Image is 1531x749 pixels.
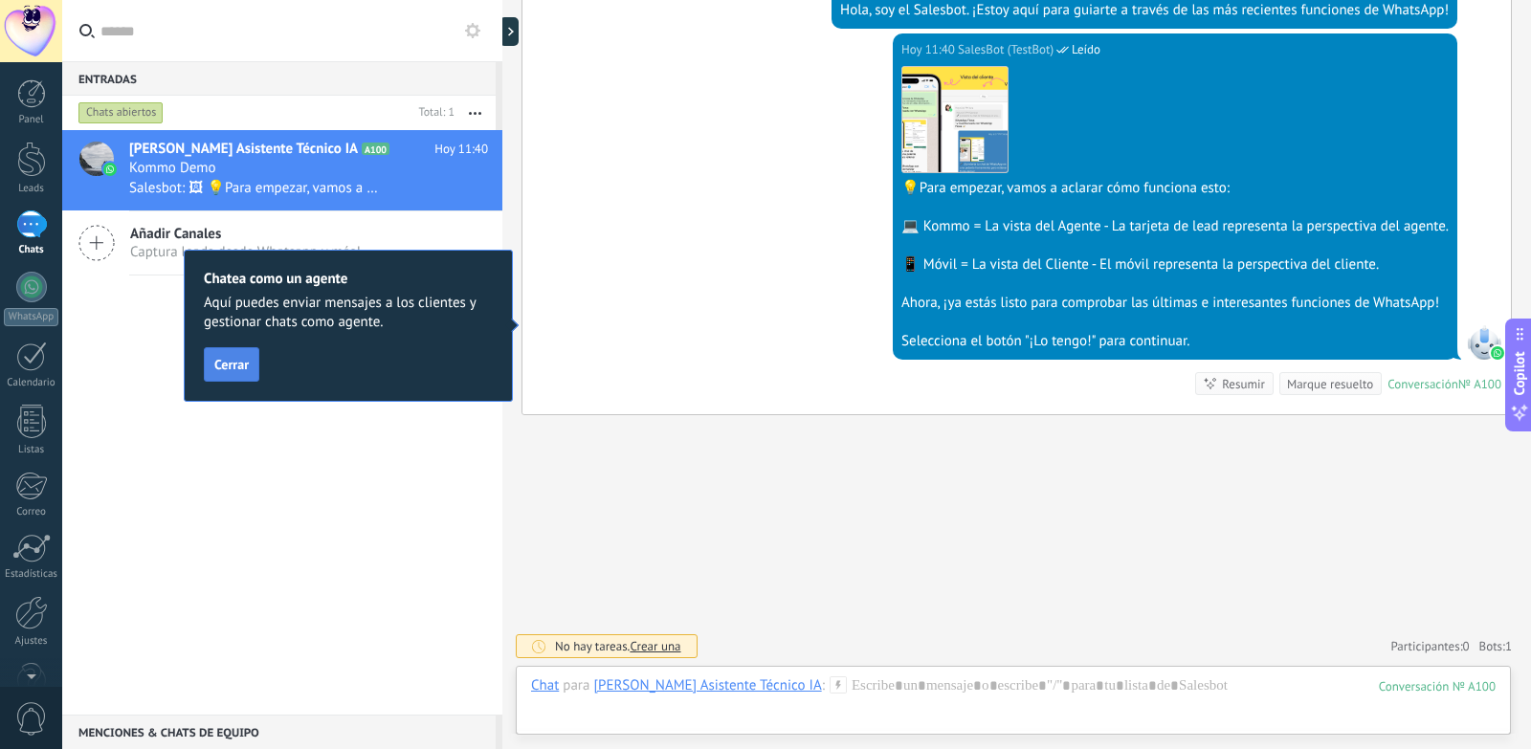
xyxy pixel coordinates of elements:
div: Ajustes [4,635,59,648]
span: Captura leads desde Whatsapp y más! [130,243,361,261]
button: Cerrar [204,347,259,382]
div: Hoy 11:40 [901,40,958,59]
h2: Chatea como un agente [204,270,493,288]
div: Correo [4,506,59,518]
div: Chats [4,244,59,256]
button: Más [455,96,496,130]
div: Resumir [1222,375,1265,393]
span: 1 [1505,638,1512,654]
div: WhatsApp [4,308,58,326]
a: Participantes:0 [1390,638,1469,654]
span: A100 [362,143,389,155]
span: 0 [1463,638,1470,654]
div: Marque resuelto [1287,375,1373,393]
span: Hoy 11:40 [434,140,488,159]
div: Mostrar [499,17,519,46]
span: Cerrar [214,358,249,371]
img: waba.svg [1491,346,1504,360]
span: Leído [1072,40,1100,59]
div: No hay tareas. [555,638,681,654]
a: avataricon[PERSON_NAME] Asistente Técnico IAA100Hoy 11:40Kommo DemoSalesbot: 🖼 💡Para empezar, vam... [62,130,502,210]
span: [PERSON_NAME] Asistente Técnico IA [129,140,358,159]
div: Panel [4,114,59,126]
span: Copilot [1510,351,1529,395]
div: Menciones & Chats de equipo [62,715,496,749]
span: SalesBot [1467,325,1501,360]
div: Selecciona el botón "¡Lo tengo!" para continuar. [901,332,1449,351]
span: Bots: [1479,638,1512,654]
span: Aquí puedes enviar mensajes a los clientes y gestionar chats como agente. [204,294,493,332]
div: 📱 Móvil = La vista del Cliente - El móvil representa la perspectiva del cliente. [901,255,1449,275]
span: Crear una [630,638,680,654]
div: Listas [4,444,59,456]
div: № A100 [1458,376,1501,392]
div: 100 [1379,678,1496,694]
div: Calendario [4,377,59,389]
div: Estadísticas [4,568,59,581]
div: Leads [4,183,59,195]
div: Hola, soy el Salesbot. ¡Estoy aquí para guiarte a través de las más recientes funciones de WhatsApp! [840,1,1449,20]
span: : [822,676,825,695]
span: Añadir Canales [130,225,361,243]
div: Ahora, ¡ya estás listo para comprobar las últimas e interesantes funciones de WhatsApp! [901,294,1449,313]
div: Conversación [1387,376,1458,392]
img: ec853da7-59ad-4202-a58f-b5a5e0d17181 [902,67,1008,172]
span: Kommo Demo [129,159,216,178]
div: Entradas [62,61,496,96]
div: 💻 Kommo = La vista del Agente - La tarjeta de lead representa la perspectiva del agente. [901,217,1449,236]
div: Total: 1 [411,103,455,122]
span: SalesBot (TestBot) [958,40,1054,59]
span: para [563,676,589,695]
div: Chats abiertos [78,101,164,124]
div: 💡Para empezar, vamos a aclarar cómo funciona esto: [901,179,1449,198]
span: Salesbot: 🖼 💡Para empezar, vamos a aclarar cómo funciona esto: 💻 Kommo = La vista del Agente - La... [129,179,383,197]
div: NORA Asistente Técnico IA [593,676,821,694]
img: icon [103,163,117,176]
